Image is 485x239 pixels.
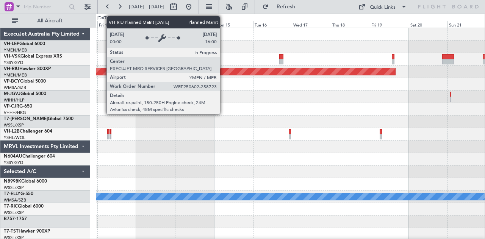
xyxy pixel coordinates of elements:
a: VH-L2BChallenger 604 [4,129,52,134]
a: T7-ELLYG-550 [4,192,33,196]
a: WSSL/XSP [4,185,24,191]
a: YMEN/MEB [4,72,27,78]
button: Refresh [259,1,304,13]
div: Mon 15 [214,21,253,28]
div: Sat 20 [409,21,448,28]
div: Quick Links [370,4,396,11]
button: Quick Links [355,1,411,13]
a: WSSL/XSP [4,122,24,128]
div: Sun 14 [175,21,214,28]
span: T7-RIC [4,204,18,209]
a: N604AUChallenger 604 [4,154,55,159]
span: VP-CJR [4,104,19,109]
a: B757-1757 [4,217,27,221]
span: B757-1 [4,217,19,221]
span: [DATE] - [DATE] [129,3,164,10]
a: WSSL/XSP [4,210,24,216]
a: VHHH/HKG [4,110,26,116]
span: VH-L2B [4,129,20,134]
span: VP-BCY [4,79,20,84]
div: Sat 13 [136,21,175,28]
a: T7-[PERSON_NAME]Global 7500 [4,117,74,121]
input: Trip Number [23,1,67,12]
span: N8998K [4,179,21,184]
span: VH-VSK [4,54,20,59]
a: YSSY/SYD [4,60,23,66]
div: [DATE] [97,15,110,22]
a: N8998KGlobal 6000 [4,179,47,184]
span: T7-[PERSON_NAME] [4,117,48,121]
span: T7-TST [4,229,19,234]
a: T7-RICGlobal 6000 [4,204,44,209]
div: Thu 18 [331,21,370,28]
span: All Aircraft [20,18,80,23]
a: VH-RIUHawker 800XP [4,67,51,71]
a: WIHH/HLP [4,97,25,103]
button: All Aircraft [8,15,82,27]
a: VH-LEPGlobal 6000 [4,42,45,46]
a: YMEN/MEB [4,47,27,53]
a: M-JGVJGlobal 5000 [4,92,46,96]
a: VP-CJRG-650 [4,104,32,109]
div: Wed 17 [292,21,331,28]
a: VP-BCYGlobal 5000 [4,79,46,84]
span: VH-RIU [4,67,19,71]
span: T7-ELLY [4,192,20,196]
span: M-JGVJ [4,92,20,96]
a: WMSA/SZB [4,197,26,203]
a: WMSA/SZB [4,85,26,91]
a: VH-VSKGlobal Express XRS [4,54,62,59]
div: Fri 12 [97,21,136,28]
a: YSSY/SYD [4,160,23,166]
div: Fri 19 [370,21,409,28]
span: VH-LEP [4,42,19,46]
a: YSHL/WOL [4,135,25,141]
span: Refresh [270,4,302,9]
span: N604AU [4,154,22,159]
a: T7-TSTHawker 900XP [4,229,50,234]
div: Tue 16 [253,21,292,28]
